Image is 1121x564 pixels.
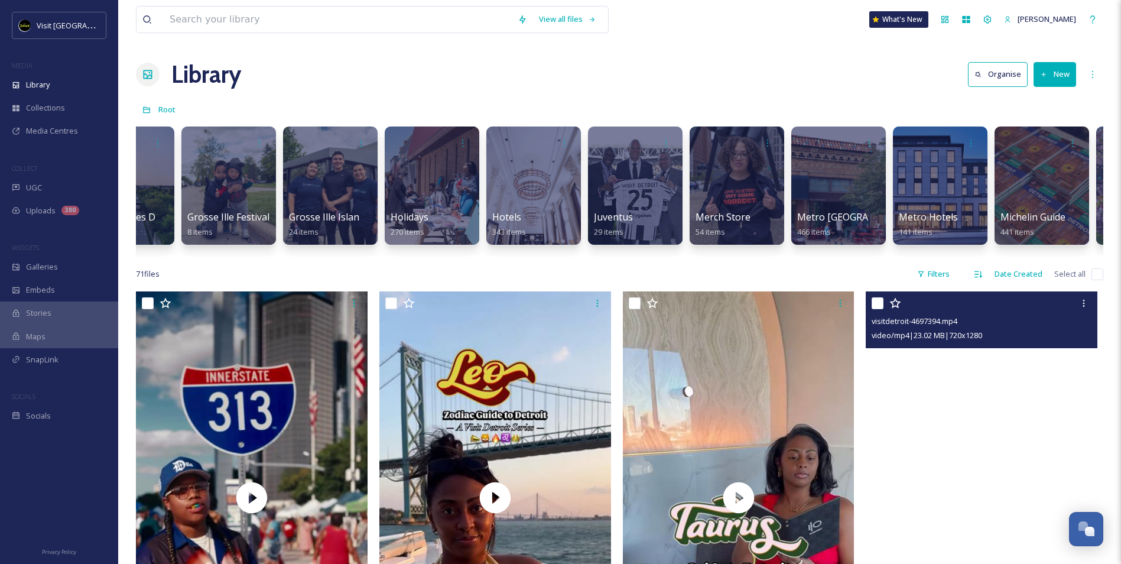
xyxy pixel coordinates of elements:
span: 29 items [594,226,623,237]
span: Privacy Policy [42,548,76,556]
span: Root [158,104,176,115]
a: What's New [869,11,928,28]
a: Metro Hotels141 items [899,212,958,237]
button: New [1034,62,1076,86]
span: SOCIALS [12,392,35,401]
span: Galleries [26,261,58,273]
span: COLLECT [12,164,37,173]
a: View all files [533,8,602,31]
span: video/mp4 | 23.02 MB | 720 x 1280 [872,330,982,341]
span: 8 items [187,226,213,237]
a: Metro [GEOGRAPHIC_DATA]466 items [797,212,922,237]
a: Organise [968,62,1034,86]
a: Merch Store54 items [696,212,750,237]
span: Library [26,79,50,90]
span: Merch Store [696,210,750,223]
span: 24 items [289,226,319,237]
span: 270 items [391,226,424,237]
a: Root [158,102,176,116]
span: Metro [GEOGRAPHIC_DATA] [797,210,922,223]
span: Uploads [26,205,56,216]
a: Michelin Guide441 items [1000,212,1065,237]
span: 71 file s [136,268,160,280]
span: Select all [1054,268,1086,280]
a: Holidays270 items [391,212,428,237]
a: Grosse Ille Festival8 items [187,212,269,237]
div: 380 [61,206,79,215]
a: Library [171,57,241,92]
span: 466 items [797,226,831,237]
span: 54 items [696,226,725,237]
a: Privacy Policy [42,544,76,558]
span: Hotels [492,210,521,223]
a: Juventus29 items [594,212,633,237]
span: Grosse Ille Island Fest [289,210,385,223]
span: Holidays [391,210,428,223]
span: SnapLink [26,354,59,365]
span: MEDIA [12,61,33,70]
button: Open Chat [1069,512,1103,546]
span: Michelin Guide [1000,210,1065,223]
a: Grosse Ille Island Fest24 items [289,212,385,237]
span: Juventus [594,210,633,223]
span: UGC [26,182,42,193]
span: Metro Hotels [899,210,958,223]
span: Collections [26,102,65,114]
div: Date Created [989,262,1048,286]
button: Organise [968,62,1028,86]
a: Hotels343 items [492,212,526,237]
span: Visit [GEOGRAPHIC_DATA] [37,20,128,31]
span: [PERSON_NAME] [1018,14,1076,24]
span: Grosse Ille Festival [187,210,269,223]
div: Filters [911,262,956,286]
span: Socials [26,410,51,422]
span: visitdetroit-4697394.mp4 [872,316,957,326]
span: 141 items [899,226,932,237]
a: [PERSON_NAME] [998,8,1082,31]
span: Stories [26,307,51,319]
span: 441 items [1000,226,1034,237]
span: 343 items [492,226,526,237]
span: Embeds [26,284,55,296]
img: VISIT%20DETROIT%20LOGO%20-%20BLACK%20BACKGROUND.png [19,20,31,31]
span: Media Centres [26,125,78,137]
input: Search your library [164,7,512,33]
span: WIDGETS [12,243,39,252]
span: Maps [26,331,46,342]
